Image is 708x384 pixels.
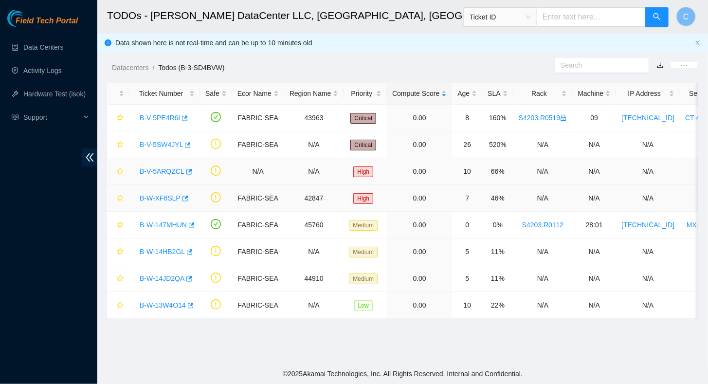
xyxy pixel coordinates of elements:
[572,292,616,319] td: N/A
[112,164,124,179] button: star
[645,7,669,27] button: search
[7,10,49,27] img: Akamai Technologies
[349,220,378,231] span: Medium
[387,265,452,292] td: 0.00
[482,105,513,131] td: 160%
[482,265,513,292] td: 11%
[452,158,482,185] td: 10
[211,219,221,229] span: check-circle
[82,148,97,166] span: double-left
[284,265,344,292] td: 44910
[387,212,452,238] td: 0.00
[140,114,180,122] a: B-V-5PE4R6I
[349,274,378,284] span: Medium
[140,248,185,256] a: B-W-14HB2GL
[117,248,124,256] span: star
[572,238,616,265] td: N/A
[112,297,124,313] button: star
[482,212,513,238] td: 0%
[621,221,674,229] a: [TECHNICAL_ID]
[117,195,124,202] span: star
[23,43,63,51] a: Data Centers
[683,11,689,23] span: C
[112,110,124,126] button: star
[616,158,680,185] td: N/A
[452,292,482,319] td: 10
[284,158,344,185] td: N/A
[482,292,513,319] td: 22%
[572,185,616,212] td: N/A
[284,105,344,131] td: 43963
[513,265,573,292] td: N/A
[211,165,221,176] span: exclamation-circle
[354,300,373,311] span: Low
[117,275,124,283] span: star
[452,212,482,238] td: 0
[232,212,284,238] td: FABRIC-SEA
[572,158,616,185] td: N/A
[7,18,78,30] a: Akamai TechnologiesField Tech Portal
[232,105,284,131] td: FABRIC-SEA
[211,192,221,202] span: exclamation-circle
[353,193,373,204] span: High
[117,221,124,229] span: star
[513,292,573,319] td: N/A
[117,141,124,149] span: star
[616,265,680,292] td: N/A
[140,141,183,148] a: B-V-5SW4JYL
[232,131,284,158] td: FABRIC-SEA
[452,185,482,212] td: 7
[211,273,221,283] span: exclamation-circle
[284,212,344,238] td: 45760
[112,64,148,72] a: Datacenters
[284,131,344,158] td: N/A
[681,62,688,69] span: ellipsis
[140,221,187,229] a: B-W-147MHUN
[211,246,221,256] span: exclamation-circle
[284,185,344,212] td: 42847
[452,105,482,131] td: 8
[650,57,671,73] button: download
[616,131,680,158] td: N/A
[513,158,573,185] td: N/A
[117,168,124,176] span: star
[140,301,186,309] a: B-W-13W4O14
[353,166,373,177] span: High
[23,90,86,98] a: Hardware Test (isok)
[232,265,284,292] td: FABRIC-SEA
[232,158,284,185] td: N/A
[350,140,376,150] span: Critical
[112,244,124,259] button: star
[284,292,344,319] td: N/A
[387,185,452,212] td: 0.00
[23,108,81,127] span: Support
[470,10,531,24] span: Ticket ID
[452,131,482,158] td: 26
[387,105,452,131] td: 0.00
[482,238,513,265] td: 11%
[349,247,378,257] span: Medium
[232,185,284,212] td: FABRIC-SEA
[522,221,564,229] a: S4203.R0112
[387,158,452,185] td: 0.00
[572,212,616,238] td: 28:01
[152,64,154,72] span: /
[112,190,124,206] button: star
[211,112,221,122] span: check-circle
[140,274,184,282] a: B-W-14JD2QA
[23,67,62,74] a: Activity Logs
[232,292,284,319] td: FABRIC-SEA
[653,13,661,22] span: search
[482,131,513,158] td: 520%
[16,17,78,26] span: Field Tech Portal
[621,114,674,122] a: [TECHNICAL_ID]
[117,302,124,310] span: star
[537,7,646,27] input: Enter text here...
[112,217,124,233] button: star
[117,114,124,122] span: star
[513,185,573,212] td: N/A
[519,114,567,122] a: S4203.R0519lock
[616,185,680,212] td: N/A
[211,299,221,310] span: exclamation-circle
[387,292,452,319] td: 0.00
